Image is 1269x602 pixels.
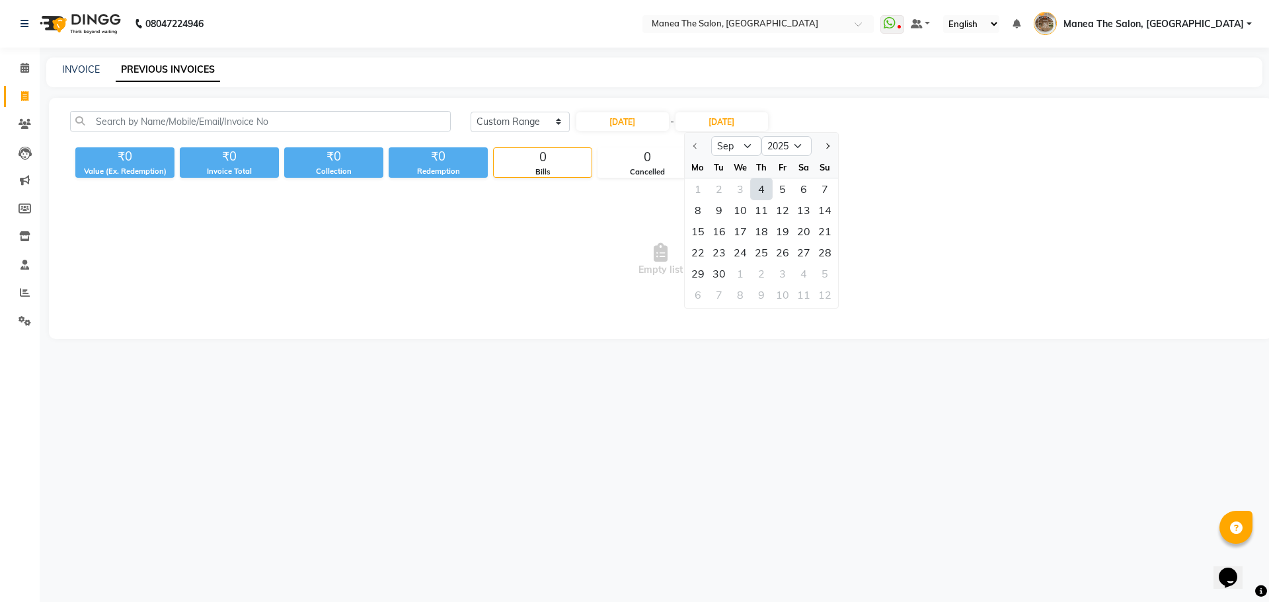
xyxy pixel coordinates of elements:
[751,221,772,242] div: 18
[751,284,772,305] div: Thursday, October 9, 2025
[730,242,751,263] div: Wednesday, September 24, 2025
[75,147,174,166] div: ₹0
[494,167,592,178] div: Bills
[751,242,772,263] div: 25
[751,263,772,284] div: 2
[793,178,814,200] div: 6
[687,157,709,178] div: Mo
[793,157,814,178] div: Sa
[772,178,793,200] div: 5
[814,200,835,221] div: 14
[687,200,709,221] div: Monday, September 8, 2025
[772,200,793,221] div: 12
[793,200,814,221] div: 13
[772,200,793,221] div: Friday, September 12, 2025
[793,221,814,242] div: 20
[793,221,814,242] div: Saturday, September 20, 2025
[751,221,772,242] div: Thursday, September 18, 2025
[180,147,279,166] div: ₹0
[814,200,835,221] div: Sunday, September 14, 2025
[751,200,772,221] div: 11
[751,178,772,200] div: Thursday, September 4, 2025
[730,263,751,284] div: Wednesday, October 1, 2025
[793,263,814,284] div: Saturday, October 4, 2025
[751,200,772,221] div: Thursday, September 11, 2025
[687,200,709,221] div: 8
[34,5,124,42] img: logo
[751,284,772,305] div: 9
[145,5,204,42] b: 08047224946
[687,263,709,284] div: Monday, September 29, 2025
[751,242,772,263] div: Thursday, September 25, 2025
[70,111,451,132] input: Search by Name/Mobile/Email/Invoice No
[709,242,730,263] div: 23
[687,242,709,263] div: Monday, September 22, 2025
[793,284,814,305] div: Saturday, October 11, 2025
[687,242,709,263] div: 22
[814,263,835,284] div: 5
[709,263,730,284] div: 30
[70,194,1251,326] span: Empty list
[1213,549,1256,589] iframe: chat widget
[709,263,730,284] div: Tuesday, September 30, 2025
[494,148,592,167] div: 0
[687,284,709,305] div: Monday, October 6, 2025
[730,157,751,178] div: We
[814,263,835,284] div: Sunday, October 5, 2025
[598,167,696,178] div: Cancelled
[389,147,488,166] div: ₹0
[1063,17,1244,31] span: Manea The Salon, [GEOGRAPHIC_DATA]
[793,284,814,305] div: 11
[730,221,751,242] div: Wednesday, September 17, 2025
[793,242,814,263] div: Saturday, September 27, 2025
[772,263,793,284] div: 3
[793,242,814,263] div: 27
[772,221,793,242] div: 19
[761,136,812,156] select: Select year
[75,166,174,177] div: Value (Ex. Redemption)
[687,221,709,242] div: 15
[687,221,709,242] div: Monday, September 15, 2025
[709,157,730,178] div: Tu
[772,263,793,284] div: Friday, October 3, 2025
[675,112,768,131] input: End Date
[751,263,772,284] div: Thursday, October 2, 2025
[62,63,100,75] a: INVOICE
[709,200,730,221] div: 9
[814,242,835,263] div: Sunday, September 28, 2025
[814,221,835,242] div: 21
[709,221,730,242] div: Tuesday, September 16, 2025
[772,284,793,305] div: 10
[709,284,730,305] div: Tuesday, October 7, 2025
[687,284,709,305] div: 6
[730,200,751,221] div: 10
[814,178,835,200] div: Sunday, September 7, 2025
[709,284,730,305] div: 7
[751,178,772,200] div: 4
[821,135,832,157] button: Next month
[730,263,751,284] div: 1
[793,263,814,284] div: 4
[180,166,279,177] div: Invoice Total
[576,112,669,131] input: Start Date
[709,242,730,263] div: Tuesday, September 23, 2025
[730,284,751,305] div: 8
[1034,12,1057,35] img: Manea The Salon, Kanuru
[730,242,751,263] div: 24
[814,157,835,178] div: Su
[814,221,835,242] div: Sunday, September 21, 2025
[751,157,772,178] div: Th
[793,200,814,221] div: Saturday, September 13, 2025
[687,263,709,284] div: 29
[772,284,793,305] div: Friday, October 10, 2025
[814,242,835,263] div: 28
[772,178,793,200] div: Friday, September 5, 2025
[598,148,696,167] div: 0
[730,200,751,221] div: Wednesday, September 10, 2025
[730,221,751,242] div: 17
[389,166,488,177] div: Redemption
[709,200,730,221] div: Tuesday, September 9, 2025
[772,221,793,242] div: Friday, September 19, 2025
[711,136,761,156] select: Select month
[730,284,751,305] div: Wednesday, October 8, 2025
